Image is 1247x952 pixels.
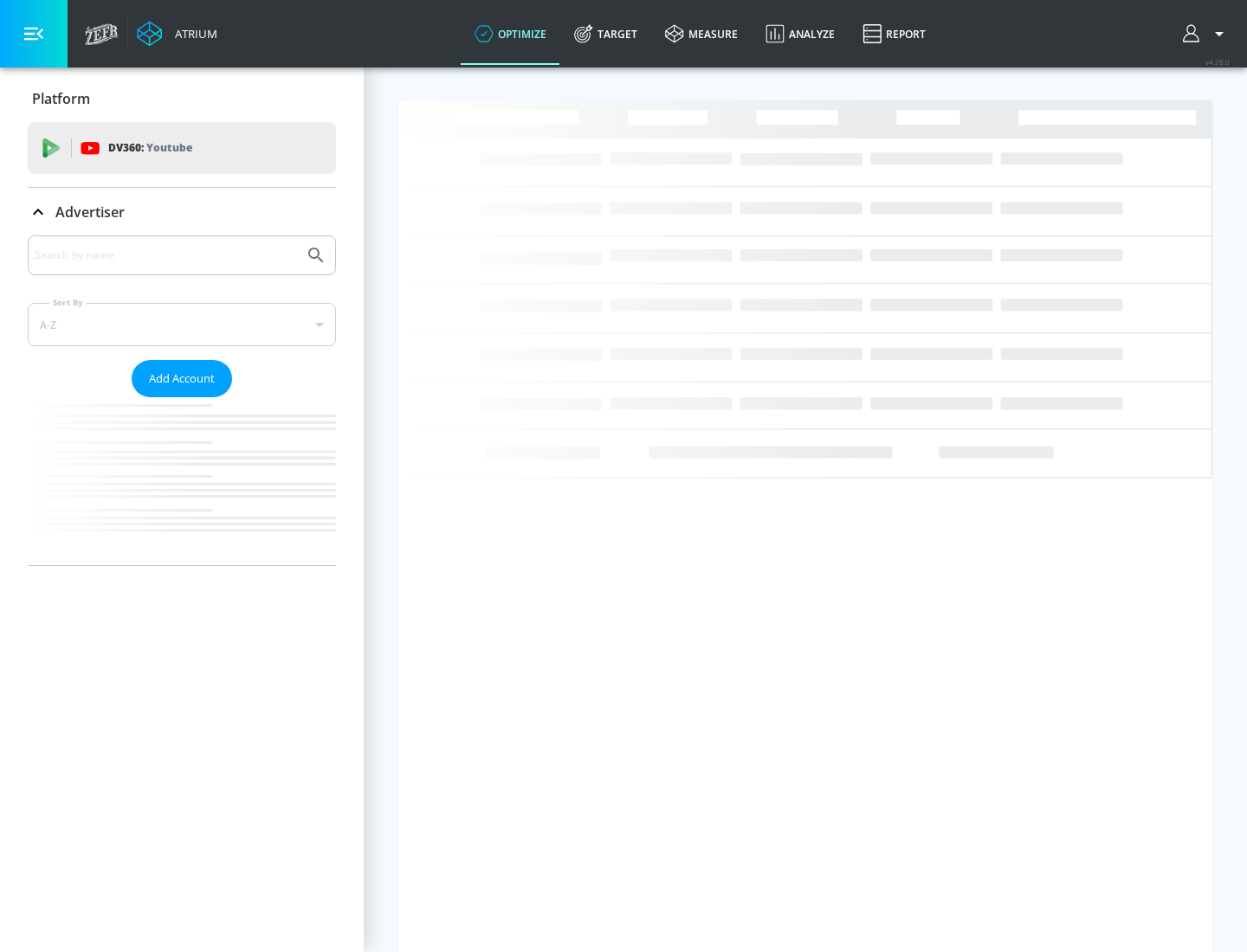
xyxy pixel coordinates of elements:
[168,26,217,42] div: Atrium
[55,203,125,222] p: Advertiser
[28,122,336,174] div: DV360: Youtube
[560,3,651,65] a: Target
[149,369,215,389] span: Add Account
[32,89,90,108] p: Platform
[28,397,336,565] nav: list of Advertiser
[146,138,192,157] p: Youtube
[849,3,940,65] a: Report
[28,74,336,123] div: Platform
[1205,57,1230,67] span: v 4.28.0
[137,21,217,47] a: Atrium
[132,360,232,397] button: Add Account
[651,3,752,65] a: measure
[35,244,297,267] input: Search by name
[28,235,336,565] div: Advertiser
[49,297,87,308] label: Sort By
[461,3,560,65] a: optimize
[108,138,192,158] p: DV360:
[28,188,336,236] div: Advertiser
[752,3,849,65] a: Analyze
[28,303,336,346] div: A-Z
